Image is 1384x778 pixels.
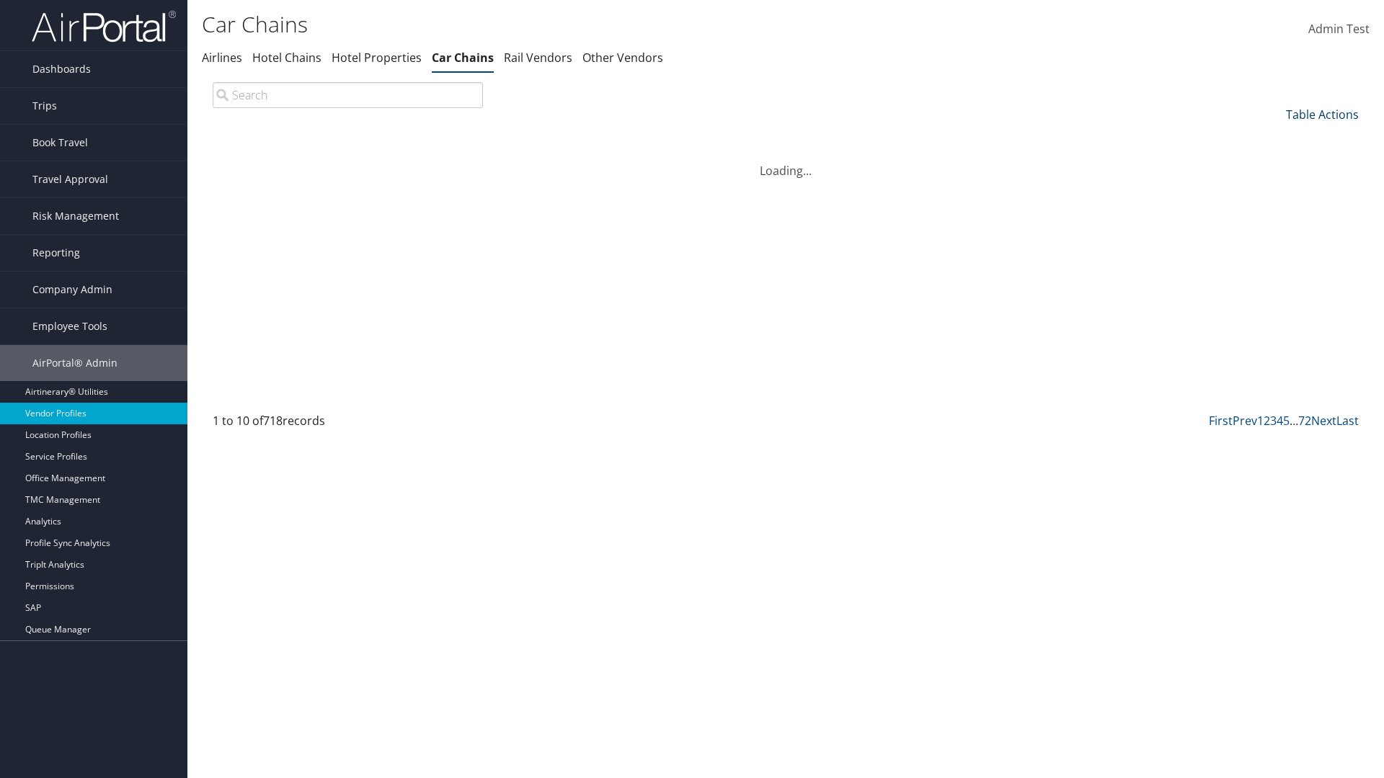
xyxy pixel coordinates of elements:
[1283,413,1290,429] a: 5
[1298,413,1311,429] a: 72
[32,88,57,124] span: Trips
[202,50,242,66] a: Airlines
[32,125,88,161] span: Book Travel
[1270,413,1277,429] a: 3
[213,82,483,108] input: Search
[32,9,176,43] img: airportal-logo.png
[582,50,663,66] a: Other Vendors
[202,9,980,40] h1: Car Chains
[32,272,112,308] span: Company Admin
[32,198,119,234] span: Risk Management
[1311,413,1336,429] a: Next
[1286,107,1359,122] a: Table Actions
[332,50,422,66] a: Hotel Properties
[1290,413,1298,429] span: …
[202,145,1370,179] div: Loading...
[1336,413,1359,429] a: Last
[1209,413,1233,429] a: First
[432,50,494,66] a: Car Chains
[504,50,572,66] a: Rail Vendors
[1233,413,1257,429] a: Prev
[32,235,80,271] span: Reporting
[1264,413,1270,429] a: 2
[213,412,483,437] div: 1 to 10 of records
[263,413,283,429] span: 718
[1308,21,1370,37] span: Admin Test
[1257,413,1264,429] a: 1
[32,308,107,344] span: Employee Tools
[32,161,108,197] span: Travel Approval
[252,50,321,66] a: Hotel Chains
[32,51,91,87] span: Dashboards
[1277,413,1283,429] a: 4
[1308,7,1370,52] a: Admin Test
[32,345,117,381] span: AirPortal® Admin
